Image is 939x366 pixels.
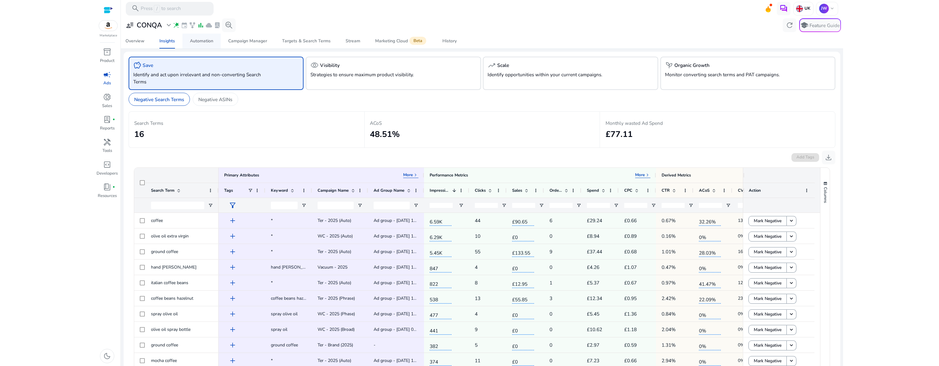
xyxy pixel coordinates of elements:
[587,230,599,242] p: £8.94
[374,342,375,348] span: -
[754,246,781,258] span: Mark Negative
[430,309,451,319] span: 477
[512,278,534,288] span: £12.95
[576,203,581,208] button: Open Filter Menu
[587,339,599,351] p: £2.97
[214,22,221,29] span: lab_profile
[151,295,193,301] span: coffee beans hazelnut
[442,39,457,43] div: History
[318,249,351,255] span: Ter - 2025 (Auto)
[375,38,427,44] div: Marketing Cloud
[208,203,213,208] button: Open Filter Menu
[699,262,721,273] span: 0%
[165,21,173,29] span: expand_more
[228,39,267,43] div: Campaign Manager
[497,63,509,68] h5: Scale
[488,71,626,78] p: Identify opportunities within your current campaigns.
[738,311,744,317] span: 0%
[430,188,450,193] span: Impressions
[198,96,232,103] p: Negative ASINs
[103,93,111,101] span: donut_small
[318,358,351,364] span: Ter - 2025 (Auto)
[96,182,118,204] a: book_4fiber_manual_recordResources
[587,188,599,193] span: Spend
[699,278,721,288] span: 41.47%
[788,311,795,317] mat-icon: keyboard_arrow_down
[320,63,340,68] h5: Visibility
[229,341,237,349] span: add
[459,203,464,208] button: Open Filter Menu
[181,22,188,29] span: event
[151,188,174,193] span: Search Term
[125,39,144,43] div: Overview
[788,218,795,224] mat-icon: keyboard_arrow_down
[699,215,721,226] span: 32.26%
[754,308,781,321] span: Mark Negative
[475,214,480,227] p: 44
[624,307,637,320] p: £1.36
[587,214,602,227] p: £29.24
[271,326,287,332] span: spray oil
[699,293,721,304] span: 22.09%
[98,193,117,199] p: Resources
[151,233,189,239] span: olive oil extra virgin
[645,172,650,178] span: keyboard_arrow_right
[550,292,552,305] p: 3
[224,172,259,178] div: Primary Attributes
[512,215,534,226] span: £90.65
[151,311,178,317] span: spray olive oil
[96,92,118,114] a: donut_smallSales
[699,355,721,366] span: 0%
[103,115,111,124] span: lab_profile
[374,326,436,332] span: Ad group - [DATE] 09:38:48.763
[606,120,830,127] p: Monthly wasted Ad Spend
[748,278,787,288] button: Mark Negative
[134,96,184,103] p: Negative Search Terms
[587,323,602,336] p: £10.62
[159,39,175,43] div: Insights
[738,295,753,301] span: 23.08%
[229,326,237,334] span: add
[430,355,451,366] span: 374
[665,61,673,69] span: psychiatry
[229,279,237,287] span: add
[112,118,115,121] span: fiber_manual_record
[271,202,298,209] input: Keyword Filter Input
[587,261,599,274] p: £4.26
[229,248,237,256] span: add
[738,358,744,364] span: 0%
[512,262,534,273] span: £0
[488,61,496,69] span: trending_up
[796,5,803,12] img: uk.svg
[475,276,478,289] p: 8
[550,214,552,227] p: 6
[96,114,118,137] a: lab_profilefiber_manual_recordReports
[413,172,418,178] span: keyboard_arrow_right
[205,22,212,29] span: cloud
[310,61,319,69] span: visibility
[587,276,599,289] p: £5.37
[475,245,480,258] p: 55
[430,293,451,304] span: 538
[662,214,676,227] p: 0.67%
[430,278,451,288] span: 822
[96,69,118,91] a: campaignAds
[310,71,449,78] p: Strategies to ensure maximum product visibility.
[229,217,237,225] span: add
[823,187,828,203] span: Columns
[738,218,753,223] span: 13.64%
[748,356,787,366] button: Mark Negative
[665,71,803,78] p: Monitor converting search terms and PAT campaigns.
[475,261,478,274] p: 4
[550,188,562,193] span: Orders
[788,358,795,364] mat-icon: keyboard_arrow_down
[97,171,118,177] p: Developers
[699,309,721,319] span: 0%
[96,47,118,69] a: inventory_2Product
[799,18,841,32] button: schoolFeature Guide
[229,357,237,365] span: add
[699,246,721,257] span: 28.03%
[674,63,710,68] h5: Organic Growth
[190,39,213,43] div: Automation
[374,218,436,223] span: Ad group - [DATE] 19:05:50.643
